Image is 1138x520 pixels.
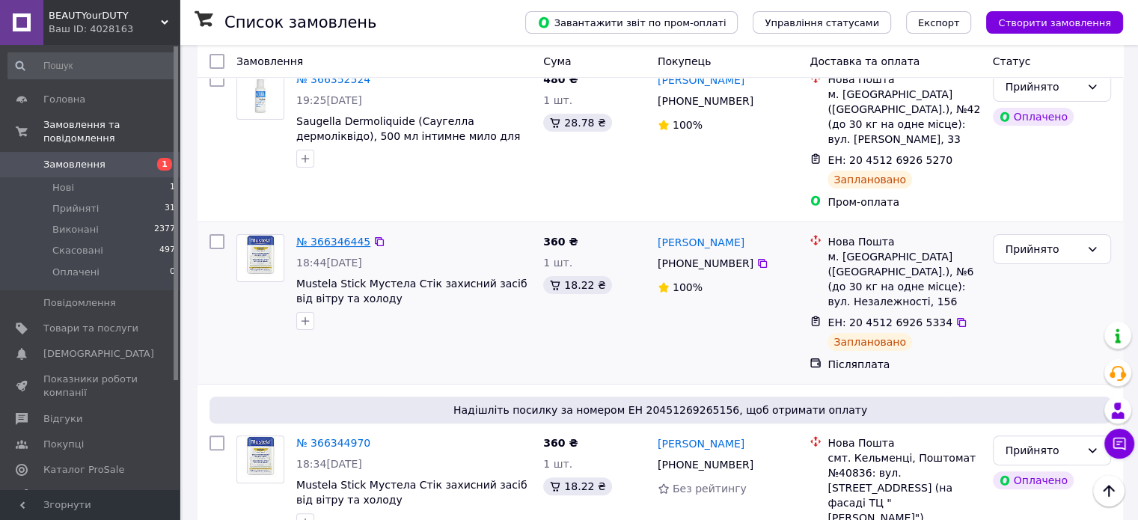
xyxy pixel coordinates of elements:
[154,223,175,236] span: 2377
[296,115,520,157] a: Saugella Dermoliquide (Саугелла дермоліквідо), 500 мл інтимне мило для жінок і дівчат, натуральна...
[673,119,703,131] span: 100%
[296,73,370,85] a: № 366352524
[971,16,1123,28] a: Створити замовлення
[993,55,1031,67] span: Статус
[525,11,738,34] button: Завантажити звіт по пром-оплаті
[993,471,1074,489] div: Оплачено
[296,437,370,449] a: № 366344970
[52,266,100,279] span: Оплачені
[236,72,284,120] a: Фото товару
[543,236,578,248] span: 360 ₴
[918,17,960,28] span: Експорт
[43,412,82,426] span: Відгуки
[157,158,172,171] span: 1
[52,244,103,257] span: Скасовані
[543,73,578,85] span: 480 ₴
[543,114,611,132] div: 28.78 ₴
[43,347,154,361] span: [DEMOGRAPHIC_DATA]
[43,118,180,145] span: Замовлення та повідомлення
[159,244,175,257] span: 497
[673,483,747,495] span: Без рейтингу
[170,266,175,279] span: 0
[165,202,175,215] span: 31
[655,91,756,111] div: [PHONE_NUMBER]
[828,154,952,166] span: ЕН: 20 4512 6926 5270
[828,195,980,209] div: Пром-оплата
[673,281,703,293] span: 100%
[43,438,84,451] span: Покупці
[810,55,920,67] span: Доставка та оплата
[828,333,912,351] div: Заплановано
[543,437,578,449] span: 360 ₴
[242,235,278,281] img: Фото товару
[655,454,756,475] div: [PHONE_NUMBER]
[43,296,116,310] span: Повідомлення
[543,477,611,495] div: 18.22 ₴
[170,181,175,195] span: 1
[296,479,527,506] a: Mustela Stick Мустела Стік захисний засіб від вітру та холоду
[296,94,362,106] span: 19:25[DATE]
[7,52,177,79] input: Пошук
[655,253,756,274] div: [PHONE_NUMBER]
[49,22,180,36] div: Ваш ID: 4028163
[215,403,1105,417] span: Надішліть посилку за номером ЕН 20451269265156, щоб отримати оплату
[43,373,138,400] span: Показники роботи компанії
[543,458,572,470] span: 1 шт.
[828,72,980,87] div: Нова Пошта
[243,73,278,119] img: Фото товару
[537,16,726,29] span: Завантажити звіт по пром-оплаті
[52,181,74,195] span: Нові
[43,158,105,171] span: Замовлення
[828,316,952,328] span: ЕН: 20 4512 6926 5334
[986,11,1123,34] button: Створити замовлення
[906,11,972,34] button: Експорт
[543,55,571,67] span: Cума
[828,435,980,450] div: Нова Пошта
[52,223,99,236] span: Виконані
[543,94,572,106] span: 1 шт.
[658,73,744,88] a: [PERSON_NAME]
[224,13,376,31] h1: Список замовлень
[1006,241,1080,257] div: Прийнято
[543,257,572,269] span: 1 шт.
[765,17,879,28] span: Управління статусами
[236,55,303,67] span: Замовлення
[49,9,161,22] span: BEAUTYourDUTY
[998,17,1111,28] span: Створити замовлення
[1006,442,1080,459] div: Прийнято
[242,436,278,483] img: Фото товару
[1006,79,1080,95] div: Прийнято
[43,322,138,335] span: Товари та послуги
[658,436,744,451] a: [PERSON_NAME]
[1093,475,1125,507] button: Наверх
[43,93,85,106] span: Головна
[296,278,527,305] a: Mustela Stick Мустела Стік захисний засіб від вітру та холоду
[658,235,744,250] a: [PERSON_NAME]
[753,11,891,34] button: Управління статусами
[236,234,284,282] a: Фото товару
[828,249,980,309] div: м. [GEOGRAPHIC_DATA] ([GEOGRAPHIC_DATA].), №6 (до 30 кг на одне місце): вул. Незалежності, 156
[236,435,284,483] a: Фото товару
[296,458,362,470] span: 18:34[DATE]
[828,357,980,372] div: Післяплата
[52,202,99,215] span: Прийняті
[543,276,611,294] div: 18.22 ₴
[993,108,1074,126] div: Оплачено
[43,489,95,502] span: Аналітика
[658,55,711,67] span: Покупець
[1104,429,1134,459] button: Чат з покупцем
[828,234,980,249] div: Нова Пошта
[296,257,362,269] span: 18:44[DATE]
[828,171,912,189] div: Заплановано
[828,87,980,147] div: м. [GEOGRAPHIC_DATA] ([GEOGRAPHIC_DATA].), №42 (до 30 кг на одне місце): вул. [PERSON_NAME], 33
[43,463,124,477] span: Каталог ProSale
[296,236,370,248] a: № 366346445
